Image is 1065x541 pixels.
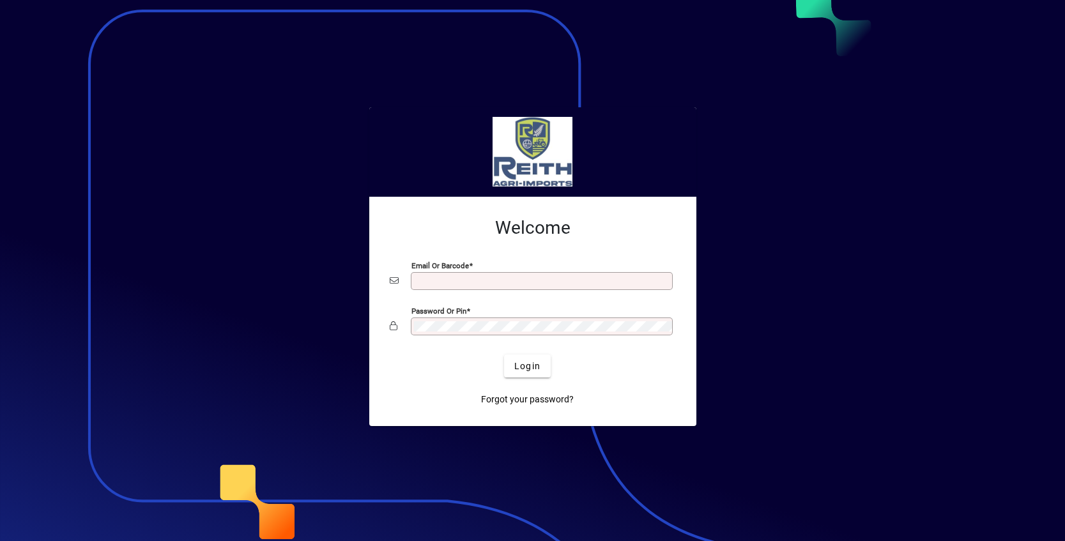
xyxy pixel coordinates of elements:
a: Forgot your password? [476,388,579,411]
mat-label: Password or Pin [411,307,466,316]
span: Login [514,360,540,373]
span: Forgot your password? [481,393,574,406]
mat-label: Email or Barcode [411,261,469,270]
button: Login [504,354,551,377]
h2: Welcome [390,217,676,239]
